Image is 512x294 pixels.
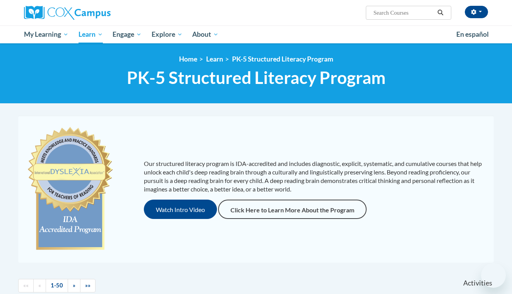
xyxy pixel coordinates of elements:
a: Home [179,55,197,63]
a: Learn [206,55,223,63]
a: Begining [18,279,34,292]
img: c477cda6-e343-453b-bfce-d6f9e9818e1c.png [26,123,114,255]
span: My Learning [24,30,68,39]
span: «« [23,282,29,289]
span: »» [85,282,90,289]
button: Account Settings [465,6,488,18]
input: Search Courses [373,8,435,17]
a: Engage [108,26,147,43]
a: Learn [73,26,108,43]
a: Next [68,279,80,292]
a: Click Here to Learn More About the Program [218,200,367,219]
span: Activities [463,279,492,287]
span: « [38,282,41,289]
a: My Learning [19,26,73,43]
p: Our structured literacy program is IDA-accredited and includes diagnostic, explicit, systematic, ... [144,159,486,193]
span: Learn [79,30,103,39]
a: Explore [147,26,188,43]
button: Watch Intro Video [144,200,217,219]
span: Explore [152,30,183,39]
a: About [188,26,224,43]
span: PK-5 Structured Literacy Program [127,67,386,88]
a: PK-5 Structured Literacy Program [232,55,333,63]
button: Search [435,8,446,17]
a: 1-50 [46,279,68,292]
span: En español [456,30,489,38]
a: Cox Campus [24,6,171,20]
a: Previous [33,279,46,292]
span: » [73,282,75,289]
a: En español [451,26,494,43]
img: Cox Campus [24,6,111,20]
span: Engage [113,30,142,39]
a: End [80,279,96,292]
iframe: Button to launch messaging window [481,263,506,288]
div: Main menu [12,26,500,43]
span: About [192,30,218,39]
